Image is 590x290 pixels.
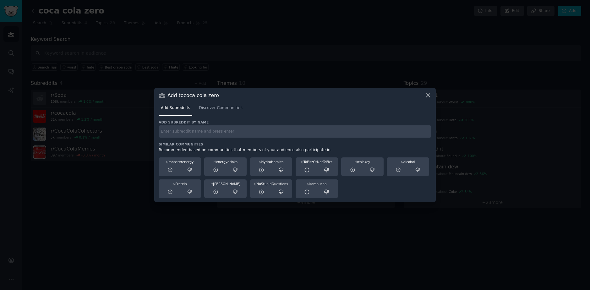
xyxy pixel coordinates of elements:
[161,160,199,164] div: monsterenergy
[161,182,199,186] div: Protein
[254,182,257,186] span: r/
[173,182,175,186] span: r/
[197,103,244,116] a: Discover Communities
[259,160,261,164] span: r/
[159,125,431,138] input: Enter subreddit name and press enter
[389,160,427,164] div: alcohol
[166,160,168,164] span: r/
[301,160,303,164] span: r/
[167,92,219,99] h3: Add to coca cola zero
[161,105,190,111] span: Add Subreddits
[159,103,192,116] a: Add Subreddits
[401,160,403,164] span: r/
[213,160,216,164] span: r/
[252,160,290,164] div: HydroHomies
[159,120,431,124] h3: Add subreddit by name
[159,142,431,146] h3: Similar Communities
[354,160,357,164] span: r/
[298,182,336,186] div: Kombucha
[206,182,244,186] div: [PERSON_NAME]
[199,105,242,111] span: Discover Communities
[343,160,381,164] div: whiskey
[206,160,244,164] div: energydrinks
[298,160,336,164] div: ToFizzOrNotToFizz
[252,182,290,186] div: NoStupidQuestions
[307,182,309,186] span: r/
[159,147,431,153] div: Recommended based on communities that members of your audience also participate in.
[210,182,213,186] span: r/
